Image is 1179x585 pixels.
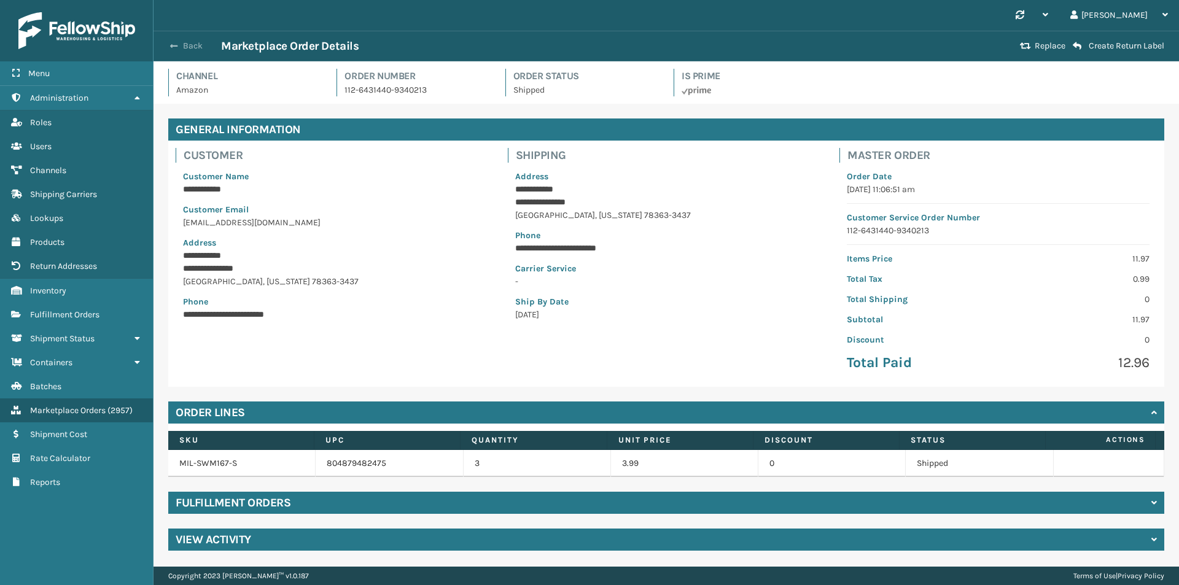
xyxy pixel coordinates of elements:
[516,148,825,163] h4: Shipping
[30,333,95,344] span: Shipment Status
[176,69,322,83] h4: Channel
[184,148,493,163] h4: Customer
[513,83,659,96] p: Shipped
[176,83,322,96] p: Amazon
[183,216,486,229] p: [EMAIL_ADDRESS][DOMAIN_NAME]
[28,68,50,79] span: Menu
[618,435,742,446] label: Unit Price
[30,453,90,463] span: Rate Calculator
[906,450,1053,477] td: Shipped
[165,41,221,52] button: Back
[176,532,251,547] h4: View Activity
[168,567,309,585] p: Copyright 2023 [PERSON_NAME]™ v 1.0.187
[18,12,135,49] img: logo
[515,295,818,308] p: Ship By Date
[30,381,61,392] span: Batches
[1073,41,1081,51] i: Create Return Label
[168,118,1164,141] h4: General Information
[515,171,548,182] span: Address
[30,117,52,128] span: Roles
[1006,273,1150,285] p: 0.99
[515,229,818,242] p: Phone
[911,435,1034,446] label: Status
[847,313,990,326] p: Subtotal
[30,477,60,487] span: Reports
[758,450,906,477] td: 0
[847,183,1150,196] p: [DATE] 11:06:51 am
[344,83,490,96] p: 112-6431440-9340213
[847,354,990,372] p: Total Paid
[847,293,990,306] p: Total Shipping
[1006,252,1150,265] p: 11.97
[179,435,303,446] label: SKU
[765,435,888,446] label: Discount
[183,170,486,183] p: Customer Name
[464,450,611,477] td: 3
[515,262,818,275] p: Carrier Service
[107,405,133,416] span: ( 2957 )
[30,261,97,271] span: Return Addresses
[847,170,1150,183] p: Order Date
[221,39,359,53] h3: Marketplace Order Details
[1016,41,1069,52] button: Replace
[1006,293,1150,306] p: 0
[30,285,66,296] span: Inventory
[1006,313,1150,326] p: 11.97
[682,69,827,83] h4: Is Prime
[30,213,63,223] span: Lookups
[30,237,64,247] span: Products
[847,273,990,285] p: Total Tax
[472,435,595,446] label: Quantity
[1049,430,1153,450] span: Actions
[30,405,106,416] span: Marketplace Orders
[1006,333,1150,346] p: 0
[30,429,87,440] span: Shipment Cost
[183,203,486,216] p: Customer Email
[183,295,486,308] p: Phone
[1006,354,1150,372] p: 12.96
[344,69,490,83] h4: Order Number
[183,275,486,288] p: [GEOGRAPHIC_DATA] , [US_STATE] 78363-3437
[30,93,88,103] span: Administration
[179,458,237,468] a: MIL-SWM167-S
[30,165,66,176] span: Channels
[847,333,990,346] p: Discount
[515,308,818,321] p: [DATE]
[316,450,463,477] td: 804879482475
[847,224,1150,237] p: 112-6431440-9340213
[30,189,97,200] span: Shipping Carriers
[847,252,990,265] p: Items Price
[183,238,216,248] span: Address
[515,275,818,288] p: -
[30,309,99,320] span: Fulfillment Orders
[847,148,1157,163] h4: Master Order
[847,211,1150,224] p: Customer Service Order Number
[176,495,290,510] h4: Fulfillment Orders
[513,69,659,83] h4: Order Status
[325,435,449,446] label: UPC
[1069,41,1168,52] button: Create Return Label
[515,209,818,222] p: [GEOGRAPHIC_DATA] , [US_STATE] 78363-3437
[30,141,52,152] span: Users
[1020,42,1031,50] i: Replace
[611,450,758,477] td: 3.99
[176,405,245,420] h4: Order Lines
[30,357,72,368] span: Containers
